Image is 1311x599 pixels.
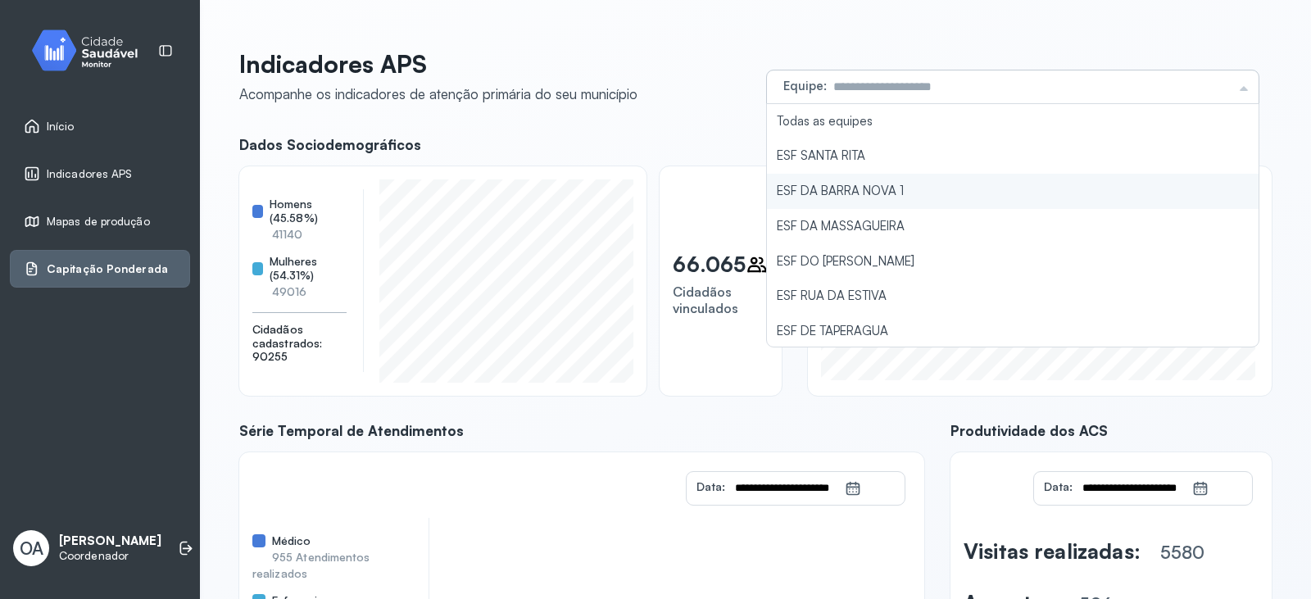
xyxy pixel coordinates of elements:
[767,244,1259,279] li: ESF DO [PERSON_NAME]
[270,197,347,225] span: Homens (45.58%)
[239,49,637,79] p: Indicadores APS
[950,422,1272,439] span: Produtividade dos ACS
[24,118,176,134] a: Início
[47,262,168,276] span: Capitação Ponderada
[270,255,347,283] span: Mulheres (54.31%)
[1044,479,1073,493] span: Data:
[767,104,1259,139] li: Todas as equipes
[252,323,347,365] span: Cidadãos cadastrados: 90255
[964,538,1141,564] span: Visitas realizadas:
[239,136,782,153] span: Dados Sociodemográficos
[272,227,303,241] span: 41140
[696,479,725,493] span: Data:
[59,533,161,549] p: [PERSON_NAME]
[47,167,133,181] span: Indicadores APS
[24,213,176,229] a: Mapas de produção
[673,252,746,277] p: 66.065
[47,215,150,229] span: Mapas de produção
[239,422,924,439] span: Série Temporal de Atendimentos
[1160,542,1204,563] span: 5580
[47,120,75,134] span: Início
[272,534,311,548] span: Médico
[673,284,738,316] span: Cidadãos vinculados
[17,26,165,75] img: monitor.svg
[767,174,1259,209] li: ESF DA BARRA NOVA 1
[252,550,370,580] span: 955 Atendimentos realizados
[783,78,823,93] span: Equipe
[20,538,43,559] span: OA
[767,209,1259,244] li: ESF DA MASSAGUEIRA
[767,279,1259,314] li: ESF RUA DA ESTIVA
[24,166,176,182] a: Indicadores APS
[239,85,637,102] div: Acompanhe os indicadores de atenção primária do seu município
[272,284,307,298] span: 49016
[59,549,161,563] p: Coordenador
[767,314,1259,349] li: ESF DE TAPERAGUA
[767,138,1259,174] li: ESF SANTA RITA
[24,261,176,277] a: Capitação Ponderada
